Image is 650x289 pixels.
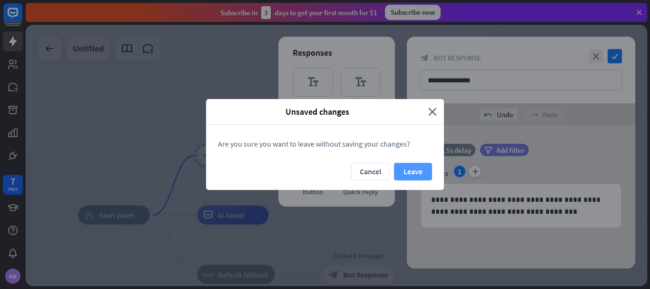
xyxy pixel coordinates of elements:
button: Open LiveChat chat widget [8,4,36,32]
span: Unsaved changes [213,106,421,117]
button: Leave [394,163,432,180]
button: Cancel [351,163,389,180]
span: Are you sure you want to leave without saving your changes? [218,139,410,149]
i: close [428,106,437,117]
